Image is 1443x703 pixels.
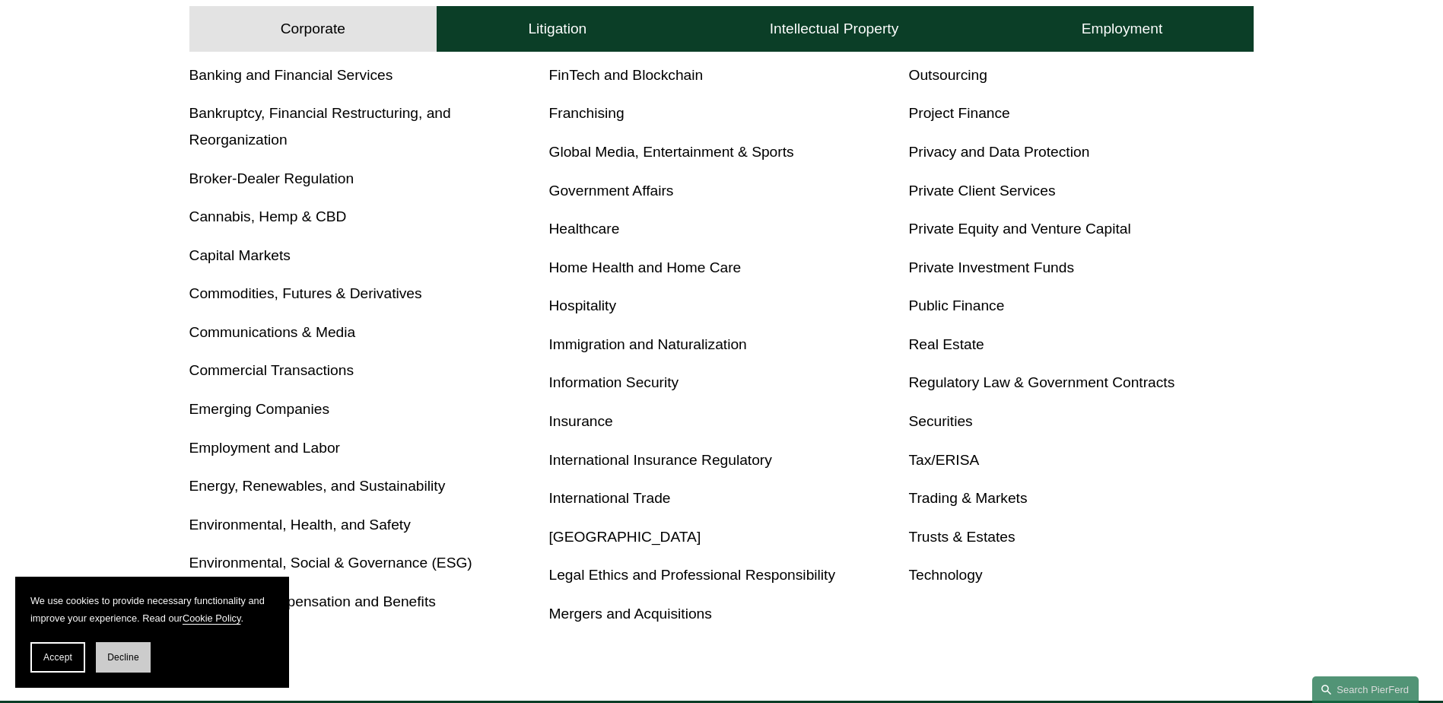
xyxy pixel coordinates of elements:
[908,67,987,83] a: Outsourcing
[908,297,1004,313] a: Public Finance
[189,555,472,571] a: Environmental, Social & Governance (ESG)
[1312,676,1419,703] a: Search this site
[549,336,747,352] a: Immigration and Naturalization
[189,401,330,417] a: Emerging Companies
[908,183,1055,199] a: Private Client Services
[549,259,742,275] a: Home Health and Home Care
[189,478,446,494] a: Energy, Renewables, and Sustainability
[908,529,1015,545] a: Trusts & Estates
[189,440,340,456] a: Employment and Labor
[96,642,151,673] button: Decline
[549,374,679,390] a: Information Security
[908,105,1009,121] a: Project Finance
[908,374,1174,390] a: Regulatory Law & Government Contracts
[549,183,674,199] a: Government Affairs
[908,413,972,429] a: Securities
[189,67,393,83] a: Banking and Financial Services
[549,221,620,237] a: Healthcare
[908,452,979,468] a: Tax/ERISA
[189,285,422,301] a: Commodities, Futures & Derivatives
[908,336,984,352] a: Real Estate
[549,144,794,160] a: Global Media, Entertainment & Sports
[1082,20,1163,38] h4: Employment
[30,642,85,673] button: Accept
[770,20,899,38] h4: Intellectual Property
[549,529,701,545] a: [GEOGRAPHIC_DATA]
[15,577,289,688] section: Cookie banner
[549,567,836,583] a: Legal Ethics and Professional Responsibility
[549,67,704,83] a: FinTech and Blockchain
[189,593,436,609] a: Executive Compensation and Benefits
[908,144,1089,160] a: Privacy and Data Protection
[549,297,617,313] a: Hospitality
[43,652,72,663] span: Accept
[908,567,982,583] a: Technology
[189,247,291,263] a: Capital Markets
[549,606,712,622] a: Mergers and Acquisitions
[549,105,625,121] a: Franchising
[189,362,354,378] a: Commercial Transactions
[189,105,451,148] a: Bankruptcy, Financial Restructuring, and Reorganization
[549,452,772,468] a: International Insurance Regulatory
[528,20,586,38] h4: Litigation
[908,221,1130,237] a: Private Equity and Venture Capital
[183,612,241,624] a: Cookie Policy
[189,517,411,533] a: Environmental, Health, and Safety
[189,170,354,186] a: Broker-Dealer Regulation
[549,413,613,429] a: Insurance
[107,652,139,663] span: Decline
[30,592,274,627] p: We use cookies to provide necessary functionality and improve your experience. Read our .
[908,490,1027,506] a: Trading & Markets
[189,324,356,340] a: Communications & Media
[908,259,1074,275] a: Private Investment Funds
[549,490,671,506] a: International Trade
[281,20,345,38] h4: Corporate
[189,208,347,224] a: Cannabis, Hemp & CBD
